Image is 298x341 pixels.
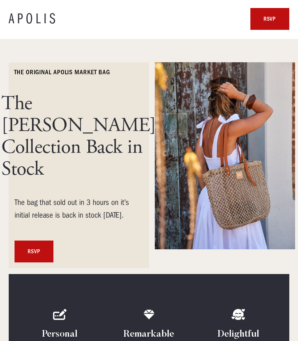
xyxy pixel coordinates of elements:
h1: The [PERSON_NAME] Collection Back in Stock [1,93,156,180]
a: rsvp [250,8,289,30]
h4: Personal [42,329,77,340]
a: APOLIS [9,12,58,26]
h4: Delightful [217,329,259,340]
a: RSVP [15,241,53,262]
div: The bag that sold out in 3 hours on it's initial release is back in stock [DATE]. [15,196,143,222]
h6: The ORIGINAL Apolis market bag [15,68,110,77]
h4: Remarkable [124,329,174,340]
